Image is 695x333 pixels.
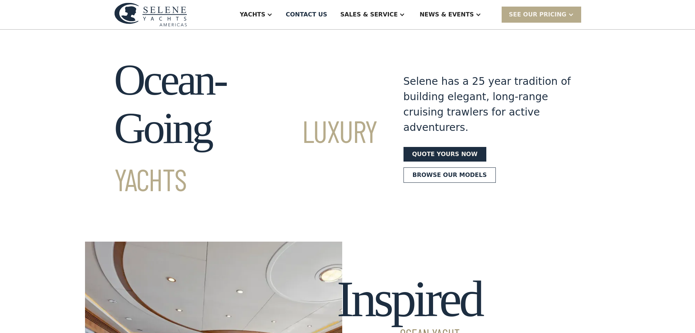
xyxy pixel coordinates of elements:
[114,56,377,201] h1: Ocean-Going
[114,112,377,197] span: Luxury Yachts
[502,7,581,22] div: SEE Our Pricing
[114,3,187,26] img: logo
[404,74,571,135] div: Selene has a 25 year tradition of building elegant, long-range cruising trawlers for active adven...
[420,10,474,19] div: News & EVENTS
[404,147,486,162] a: Quote yours now
[340,10,398,19] div: Sales & Service
[404,167,496,183] a: Browse our models
[286,10,327,19] div: Contact US
[509,10,567,19] div: SEE Our Pricing
[240,10,265,19] div: Yachts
